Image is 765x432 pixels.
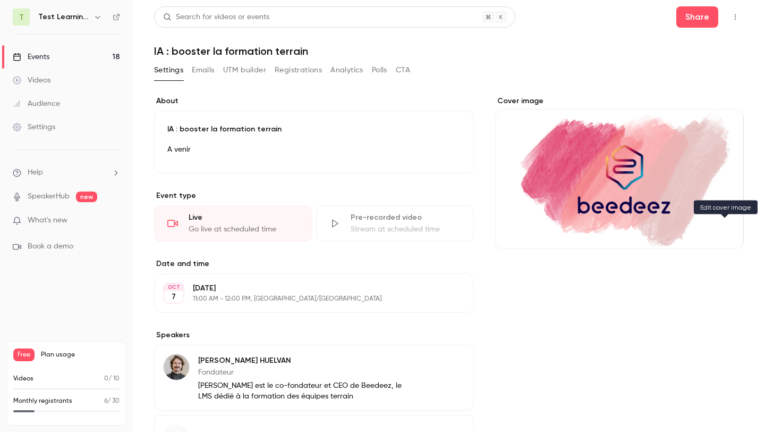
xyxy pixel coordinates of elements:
span: Plan usage [41,351,120,359]
label: About [154,96,474,106]
section: Cover image [495,96,744,249]
p: A venir [167,143,461,156]
button: Analytics [330,62,363,79]
div: Search for videos or events [163,12,269,23]
button: Registrations [275,62,322,79]
p: Videos [13,374,33,384]
p: IA : booster la formation terrain [167,124,461,135]
span: 0 [104,376,108,382]
button: Share [676,6,718,28]
span: 6 [104,398,107,404]
p: Fondateur [198,367,405,378]
button: CTA [396,62,410,79]
button: Polls [372,62,387,79]
p: [PERSON_NAME] est le co-fondateur et CEO de Beedeez, le LMS dédié à la formation des équipes terrain [198,380,405,402]
div: Stream at scheduled time [351,224,461,235]
p: / 10 [104,374,120,384]
span: What's new [28,215,67,226]
button: Settings [154,62,183,79]
label: Cover image [495,96,744,106]
a: SpeakerHub [28,191,70,202]
p: 11:00 AM - 12:00 PM, [GEOGRAPHIC_DATA]/[GEOGRAPHIC_DATA] [193,295,418,303]
span: new [76,192,97,202]
span: T [19,12,24,23]
span: Free [13,348,35,361]
p: / 30 [104,396,120,406]
h6: Test Learning Days [38,12,89,22]
label: Speakers [154,330,474,340]
li: help-dropdown-opener [13,167,120,178]
div: Pre-recorded videoStream at scheduled time [316,205,474,242]
div: Pre-recorded video [351,212,461,223]
button: Emails [192,62,214,79]
div: Audience [13,98,60,109]
h1: IA : booster la formation terrain [154,45,744,57]
p: [DATE] [193,283,418,294]
label: Date and time [154,259,474,269]
p: Monthly registrants [13,396,72,406]
p: [PERSON_NAME] HUELVAN [198,355,405,366]
div: LiveGo live at scheduled time [154,205,312,242]
button: UTM builder [223,62,266,79]
img: Julien HUELVAN [164,354,189,380]
span: Book a demo [28,241,73,252]
div: Videos [13,75,50,86]
div: Events [13,52,49,62]
div: Go live at scheduled time [189,224,299,235]
span: Help [28,167,43,178]
div: Julien HUELVAN[PERSON_NAME] HUELVANFondateur[PERSON_NAME] est le co-fondateur et CEO de Beedeez, ... [154,345,474,411]
div: OCT [164,284,183,291]
p: Event type [154,190,474,201]
div: Live [189,212,299,223]
p: 7 [172,292,176,302]
div: Settings [13,122,55,132]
